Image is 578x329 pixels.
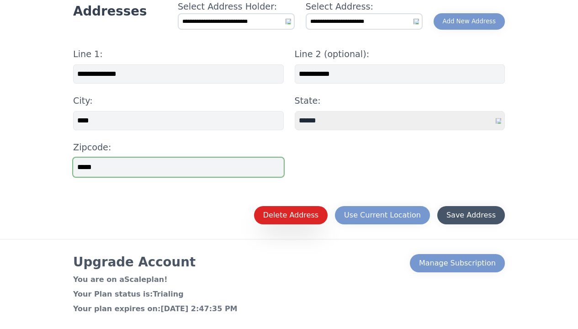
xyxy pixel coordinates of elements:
h4: City: [73,95,284,107]
div: Use Current Location [344,210,421,221]
div: Save Address [446,210,496,221]
p: Your plan expires on: [DATE] 2:47:35 PM [73,303,238,314]
p: You are on a Scale plan! [73,274,238,285]
div: Manage Subscription [419,258,496,269]
button: Use Current Location [335,206,430,224]
div: Add New Address [443,17,496,26]
p: Your Plan status is: Trialing [73,289,238,300]
h4: Line 1: [73,48,284,61]
h4: State: [295,95,505,107]
button: Add New Address [434,13,505,30]
h4: Select Address Holder: [178,0,295,13]
h4: Line 2 (optional): [295,48,505,61]
button: Manage Subscription [410,254,505,272]
button: Save Address [437,206,505,224]
button: Delete Address [254,206,328,224]
h4: Zipcode: [73,141,284,154]
h3: Upgrade Account [73,254,238,271]
div: Delete Address [263,210,318,221]
h3: Addresses [73,3,147,20]
h4: Select Address: [306,0,423,13]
